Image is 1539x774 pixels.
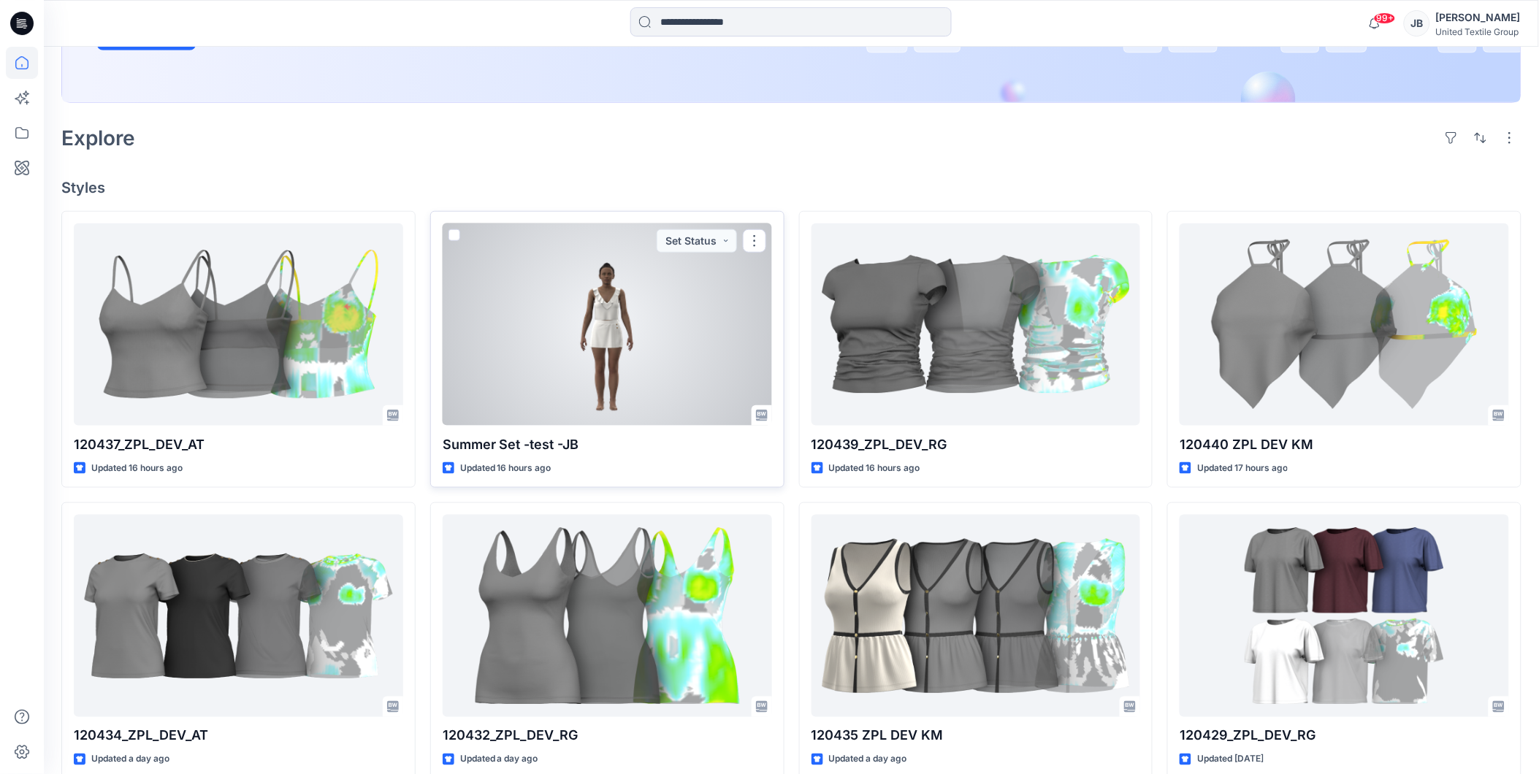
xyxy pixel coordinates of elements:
h2: Explore [61,126,135,150]
p: 120439_ZPL_DEV_RG [811,434,1141,455]
p: 120434_ZPL_DEV_AT [74,726,403,746]
a: 120432_ZPL_DEV_RG [443,515,772,717]
div: United Textile Group [1436,26,1521,37]
div: [PERSON_NAME] [1436,9,1521,26]
p: 120437_ZPL_DEV_AT [74,434,403,455]
a: 120435 ZPL DEV KM [811,515,1141,717]
p: Updated a day ago [91,752,169,767]
div: JB [1404,10,1430,37]
p: Updated 16 hours ago [460,461,551,476]
a: 120439_ZPL_DEV_RG [811,223,1141,426]
a: Summer Set -test -JB [443,223,772,426]
p: 120432_ZPL_DEV_RG [443,726,772,746]
p: 120429_ZPL_DEV_RG [1180,726,1509,746]
p: Updated 17 hours ago [1197,461,1288,476]
a: 120440 ZPL DEV KM [1180,223,1509,426]
a: 120434_ZPL_DEV_AT [74,515,403,717]
p: Updated 16 hours ago [829,461,920,476]
p: Summer Set -test -JB [443,434,772,455]
p: 120435 ZPL DEV KM [811,726,1141,746]
p: Updated 16 hours ago [91,461,183,476]
h4: Styles [61,179,1521,196]
p: Updated a day ago [460,752,538,767]
p: Updated [DATE] [1197,752,1264,767]
a: 120429_ZPL_DEV_RG [1180,515,1509,717]
a: 120437_ZPL_DEV_AT [74,223,403,426]
p: Updated a day ago [829,752,907,767]
p: 120440 ZPL DEV KM [1180,434,1509,455]
span: 99+ [1374,12,1396,24]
